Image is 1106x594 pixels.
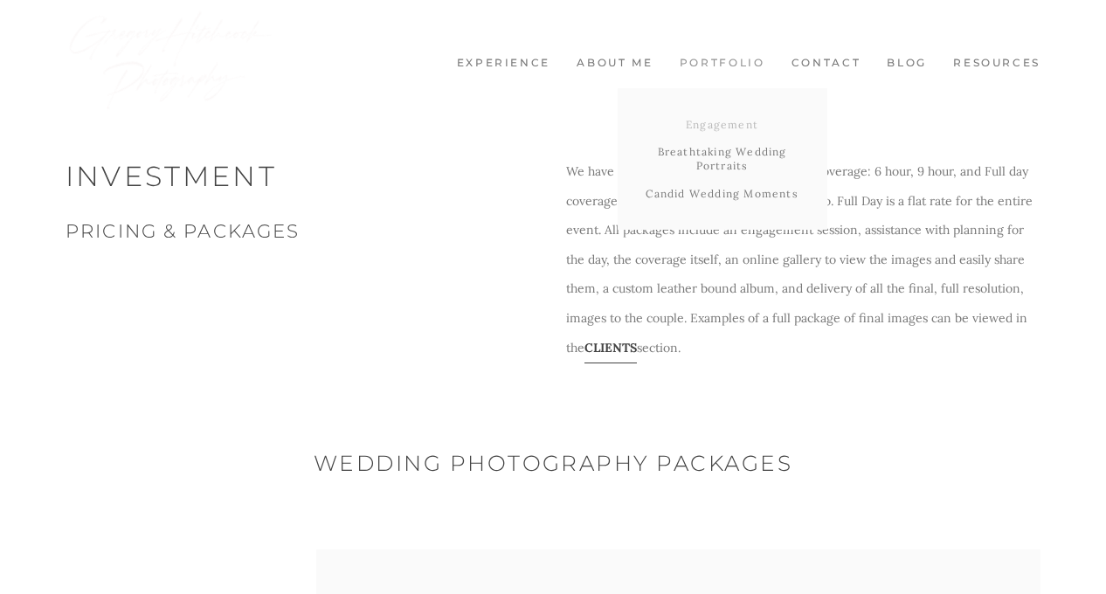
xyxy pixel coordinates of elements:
[66,9,275,114] img: Wedding Photographer Boston - Gregory Hitchcock Photography
[66,447,1040,480] h2: Wedding Photography Packages
[783,56,870,71] a: Contact
[671,56,774,71] a: Portfolio
[568,56,661,71] a: About me
[566,157,1040,363] p: We have three packages based on length of coverage: 6 hour, 9 hour, and Full day coverage; with t...
[584,334,637,364] u: CLIENTS
[878,56,936,71] a: Blog
[66,218,540,244] h3: Pricing & Packages
[618,138,827,179] a: Breathtaking Wedding Portraits
[618,180,827,208] a: Candid Wedding Moments
[448,56,560,71] a: Experience
[66,157,540,197] h1: Investment
[944,56,1049,71] a: Resources
[618,111,827,139] a: Engagement
[584,340,637,356] a: CLIENTS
